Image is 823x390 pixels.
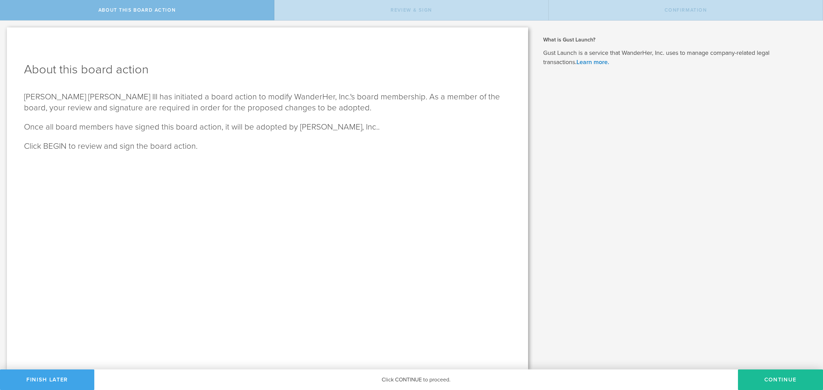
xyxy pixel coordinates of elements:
p: Click BEGIN to review and sign the board action. [24,141,511,152]
h2: What is Gust Launch? [543,36,813,44]
p: Gust Launch is a service that WanderHer, Inc. uses to manage company-related legal transactions. [543,48,813,67]
span: About this Board Action [98,7,176,13]
p: Once all board members have signed this board action, it will be adopted by [PERSON_NAME], Inc.. [24,122,511,133]
span: Review & Sign [391,7,432,13]
p: [PERSON_NAME] [PERSON_NAME] III has initiated a board action to modify WanderHer, Inc.'s board me... [24,92,511,113]
iframe: Chat Widget [789,337,823,369]
div: Widget de chat [789,337,823,369]
button: Continue [738,369,823,390]
a: Learn more. [576,58,609,66]
h1: About this board action [24,61,511,78]
span: Confirmation [665,7,707,13]
div: Click CONTINUE to proceed. [94,369,738,390]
